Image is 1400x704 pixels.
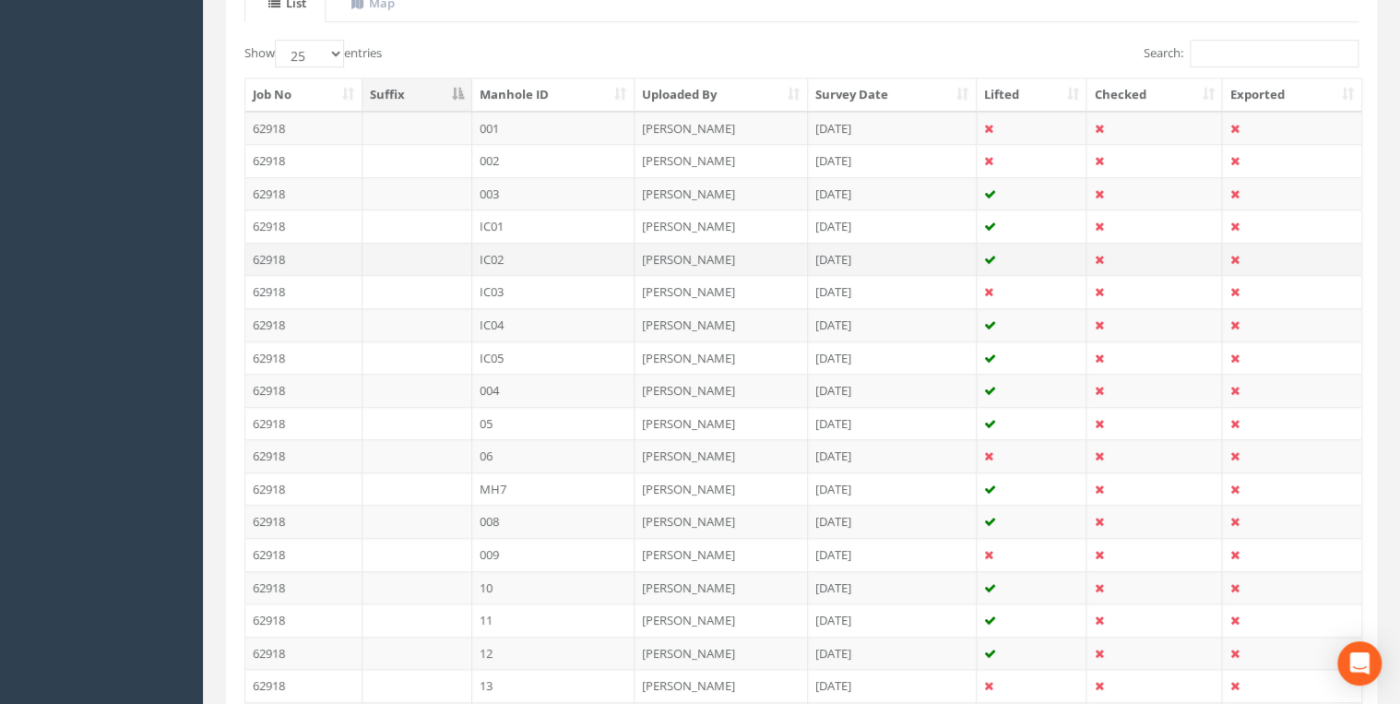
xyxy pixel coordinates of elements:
td: 62918 [245,308,362,341]
td: 06 [472,439,635,472]
td: [DATE] [808,243,977,276]
td: [PERSON_NAME] [635,603,808,637]
td: [PERSON_NAME] [635,571,808,604]
td: 62918 [245,571,362,604]
td: 62918 [245,243,362,276]
td: [PERSON_NAME] [635,637,808,670]
td: 62918 [245,439,362,472]
td: 62918 [245,275,362,308]
td: 62918 [245,112,362,145]
div: Open Intercom Messenger [1337,641,1382,686]
td: 62918 [245,209,362,243]
td: 002 [472,144,635,177]
td: [PERSON_NAME] [635,177,808,210]
td: [DATE] [808,669,977,702]
td: IC05 [472,341,635,375]
th: Suffix: activate to sort column descending [362,78,472,112]
input: Search: [1190,40,1358,67]
td: [PERSON_NAME] [635,209,808,243]
td: [PERSON_NAME] [635,407,808,440]
th: Checked: activate to sort column ascending [1086,78,1222,112]
td: [DATE] [808,505,977,538]
th: Manhole ID: activate to sort column ascending [472,78,635,112]
td: IC01 [472,209,635,243]
td: [PERSON_NAME] [635,374,808,407]
td: [DATE] [808,275,977,308]
td: [DATE] [808,374,977,407]
td: IC02 [472,243,635,276]
td: 62918 [245,341,362,375]
td: [PERSON_NAME] [635,308,808,341]
td: 004 [472,374,635,407]
td: 62918 [245,505,362,538]
td: [DATE] [808,209,977,243]
th: Lifted: activate to sort column ascending [977,78,1087,112]
td: [PERSON_NAME] [635,112,808,145]
th: Uploaded By: activate to sort column ascending [635,78,808,112]
td: [DATE] [808,538,977,571]
td: [DATE] [808,603,977,637]
label: Search: [1144,40,1358,67]
td: IC04 [472,308,635,341]
td: 001 [472,112,635,145]
td: [PERSON_NAME] [635,472,808,506]
td: [DATE] [808,637,977,670]
td: [DATE] [808,571,977,604]
td: 05 [472,407,635,440]
td: 11 [472,603,635,637]
td: 12 [472,637,635,670]
td: 13 [472,669,635,702]
td: [PERSON_NAME] [635,243,808,276]
td: [DATE] [808,472,977,506]
td: [DATE] [808,439,977,472]
th: Job No: activate to sort column ascending [245,78,362,112]
td: 62918 [245,603,362,637]
td: 62918 [245,472,362,506]
td: [PERSON_NAME] [635,341,808,375]
td: 009 [472,538,635,571]
td: [DATE] [808,308,977,341]
label: Show entries [244,40,382,67]
td: 62918 [245,637,362,670]
td: 62918 [245,538,362,571]
td: [PERSON_NAME] [635,439,808,472]
th: Survey Date: activate to sort column ascending [808,78,977,112]
td: 62918 [245,374,362,407]
td: [DATE] [808,341,977,375]
select: Showentries [275,40,344,67]
td: [PERSON_NAME] [635,538,808,571]
td: IC03 [472,275,635,308]
td: 62918 [245,144,362,177]
th: Exported: activate to sort column ascending [1222,78,1361,112]
td: [DATE] [808,112,977,145]
td: [DATE] [808,177,977,210]
td: 10 [472,571,635,604]
td: [PERSON_NAME] [635,275,808,308]
td: 62918 [245,177,362,210]
td: 62918 [245,669,362,702]
td: [PERSON_NAME] [635,505,808,538]
td: 62918 [245,407,362,440]
td: 008 [472,505,635,538]
td: [DATE] [808,144,977,177]
td: MH7 [472,472,635,506]
td: [DATE] [808,407,977,440]
td: [PERSON_NAME] [635,144,808,177]
td: [PERSON_NAME] [635,669,808,702]
td: 003 [472,177,635,210]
